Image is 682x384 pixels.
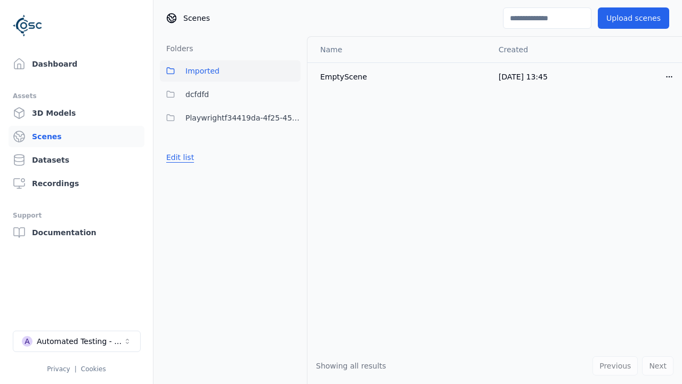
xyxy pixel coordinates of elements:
a: Dashboard [9,53,144,75]
span: [DATE] 13:45 [499,73,548,81]
span: Playwrightf34419da-4f25-4505-a760-938fa236e824 [185,111,301,124]
span: | [75,365,77,373]
div: Assets [13,90,140,102]
span: Scenes [183,13,210,23]
button: Select a workspace [13,331,141,352]
div: Automated Testing - Playwright [37,336,123,347]
button: Upload scenes [598,7,669,29]
a: Documentation [9,222,144,243]
h3: Folders [160,43,193,54]
th: Created [490,37,656,62]
span: Imported [185,65,220,77]
img: Logo [13,11,43,41]
a: Cookies [81,365,106,373]
th: Name [307,37,490,62]
span: Showing all results [316,362,386,370]
a: 3D Models [9,102,144,124]
button: Imported [160,60,301,82]
a: Privacy [47,365,70,373]
button: dcfdfd [160,84,301,105]
div: Support [13,209,140,222]
a: Datasets [9,149,144,171]
button: Playwrightf34419da-4f25-4505-a760-938fa236e824 [160,107,301,129]
span: dcfdfd [185,88,209,101]
button: Edit list [160,148,200,167]
a: Recordings [9,173,144,194]
div: A [22,336,33,347]
div: EmptyScene [320,71,482,82]
a: Scenes [9,126,144,147]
